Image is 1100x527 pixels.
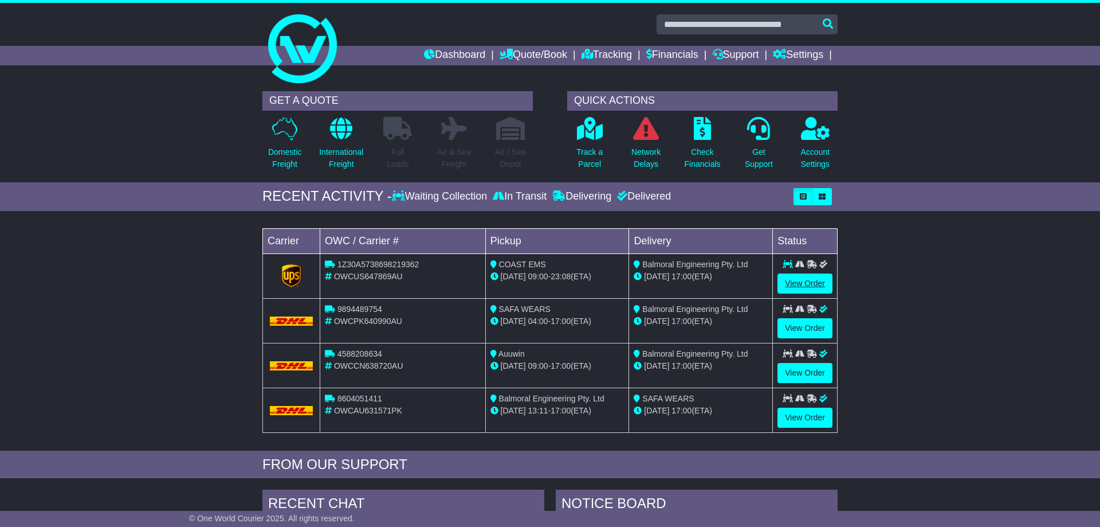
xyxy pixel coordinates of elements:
[777,408,832,428] a: View Order
[334,272,403,281] span: OWCUS647869AU
[263,228,320,253] td: Carrier
[495,146,526,170] p: Air / Sea Depot
[383,146,412,170] p: Full Loads
[576,146,603,170] p: Track a Parcel
[499,305,551,314] span: SAFA WEARS
[800,116,831,177] a: AccountSettings
[262,490,544,521] div: RECENT CHAT
[499,394,604,403] span: Balmoral Engineering Pty. Ltd
[392,190,490,203] div: Waiting Collection
[268,116,302,177] a: DomesticFreight
[631,116,661,177] a: NetworkDelays
[644,272,669,281] span: [DATE]
[337,349,382,358] span: 4588208634
[334,406,402,415] span: OWCAU631571PK
[576,116,603,177] a: Track aParcel
[501,317,526,326] span: [DATE]
[744,116,773,177] a: GetSupport
[262,456,838,473] div: FROM OUR SUPPORT
[528,317,548,326] span: 04:00
[499,260,546,269] span: COAST EMS
[282,264,301,287] img: GetCarrierServiceLogo
[634,271,768,283] div: (ETA)
[528,272,548,281] span: 09:00
[320,228,486,253] td: OWC / Carrier #
[773,228,838,253] td: Status
[644,406,669,415] span: [DATE]
[644,361,669,370] span: [DATE]
[490,405,624,417] div: - (ETA)
[671,361,692,370] span: 17:00
[268,146,301,170] p: Domestic Freight
[773,46,823,65] a: Settings
[713,46,759,65] a: Support
[582,46,632,65] a: Tracking
[631,146,661,170] p: Network Delays
[777,363,832,383] a: View Order
[551,317,571,326] span: 17:00
[528,361,548,370] span: 09:00
[777,318,832,338] a: View Order
[424,46,485,65] a: Dashboard
[319,116,364,177] a: InternationalFreight
[634,315,768,327] div: (ETA)
[337,394,382,403] span: 8604051411
[642,394,694,403] span: SAFA WEARS
[189,514,355,523] span: © One World Courier 2025. All rights reserved.
[549,190,614,203] div: Delivering
[528,406,548,415] span: 13:11
[490,360,624,372] div: - (ETA)
[671,406,692,415] span: 17:00
[501,272,526,281] span: [DATE]
[684,116,721,177] a: CheckFinancials
[642,260,748,269] span: Balmoral Engineering Pty. Ltd
[644,317,669,326] span: [DATE]
[270,406,313,415] img: DHL.png
[490,315,624,327] div: - (ETA)
[614,190,671,203] div: Delivered
[685,146,721,170] p: Check Financials
[551,406,571,415] span: 17:00
[337,260,419,269] span: 1Z30A5738698219362
[501,361,526,370] span: [DATE]
[490,190,549,203] div: In Transit
[745,146,773,170] p: Get Support
[671,317,692,326] span: 17:00
[671,272,692,281] span: 17:00
[646,46,698,65] a: Financials
[551,361,571,370] span: 17:00
[556,490,838,521] div: NOTICE BOARD
[801,146,830,170] p: Account Settings
[319,146,363,170] p: International Freight
[500,46,567,65] a: Quote/Book
[629,228,773,253] td: Delivery
[551,272,571,281] span: 23:08
[501,406,526,415] span: [DATE]
[642,349,748,358] span: Balmoral Engineering Pty. Ltd
[642,305,748,314] span: Balmoral Engineering Pty. Ltd
[437,146,471,170] p: Air & Sea Freight
[490,271,624,283] div: - (ETA)
[270,361,313,370] img: DHL.png
[262,188,392,205] div: RECENT ACTIVITY -
[567,91,838,111] div: QUICK ACTIONS
[634,405,768,417] div: (ETA)
[498,349,525,358] span: Auuwin
[334,317,402,326] span: OWCPK640990AU
[262,91,533,111] div: GET A QUOTE
[337,305,382,314] span: 9894489754
[334,361,403,370] span: OWCCN638720AU
[634,360,768,372] div: (ETA)
[485,228,629,253] td: Pickup
[777,274,832,294] a: View Order
[270,317,313,326] img: DHL.png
